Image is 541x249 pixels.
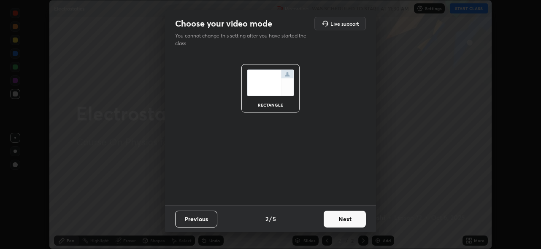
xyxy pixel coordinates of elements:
[324,211,366,228] button: Next
[175,18,272,29] h2: Choose your video mode
[265,214,268,223] h4: 2
[269,214,272,223] h4: /
[273,214,276,223] h4: 5
[175,32,312,47] p: You cannot change this setting after you have started the class
[254,103,287,107] div: rectangle
[175,211,217,228] button: Previous
[330,21,359,26] h5: Live support
[247,70,294,96] img: normalScreenIcon.ae25ed63.svg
